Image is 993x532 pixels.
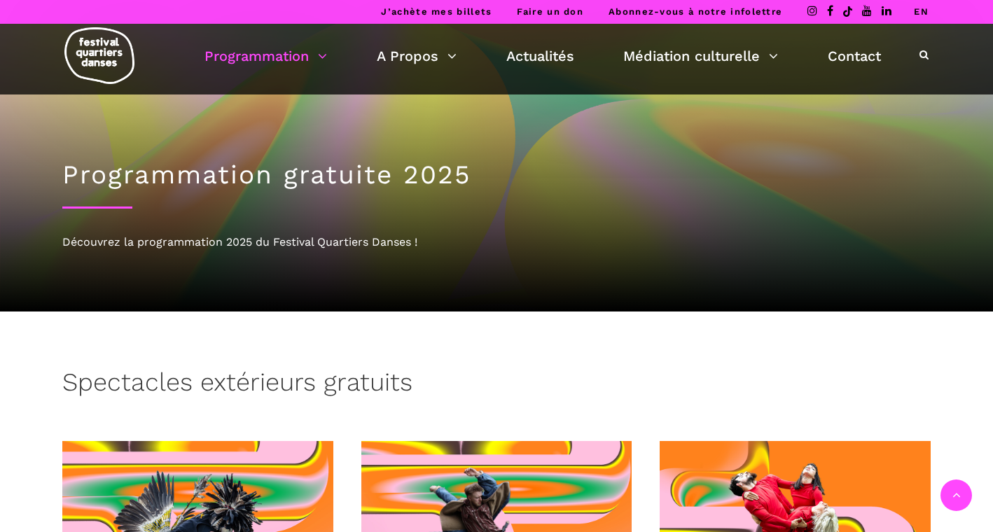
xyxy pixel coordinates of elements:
h3: Spectacles extérieurs gratuits [62,367,412,402]
a: J’achète mes billets [381,6,492,17]
a: Médiation culturelle [623,44,778,68]
h1: Programmation gratuite 2025 [62,160,931,190]
a: Contact [828,44,881,68]
img: logo-fqd-med [64,27,134,84]
a: A Propos [377,44,457,68]
a: Programmation [204,44,327,68]
a: EN [914,6,929,17]
a: Faire un don [517,6,583,17]
a: Actualités [506,44,574,68]
div: Découvrez la programmation 2025 du Festival Quartiers Danses ! [62,233,931,251]
a: Abonnez-vous à notre infolettre [609,6,782,17]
